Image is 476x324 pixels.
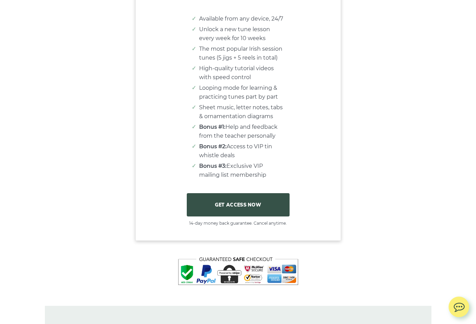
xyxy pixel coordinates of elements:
[199,143,227,150] strong: Bonus #2:
[199,14,284,23] li: Available from any device, 24/7
[178,257,298,285] img: Tin Whistle Course - Safe checkout
[136,220,341,227] span: 14-day money back guarantee. Cancel anytime.
[199,124,225,130] strong: Bonus #1:
[187,193,290,216] a: GET ACCESS NOW
[199,142,284,160] li: Access to VIP tin whistle deals
[199,103,284,121] li: Sheet music, letter notes, tabs & ornamentation diagrams
[199,64,284,82] li: High-quality tutorial videos with speed control
[449,297,469,314] img: chat.svg
[199,45,284,62] li: The most popular Irish session tunes (5 jigs + 5 reels in total)
[199,163,227,169] strong: Bonus #3:
[199,162,284,179] li: Exclusive VIP mailing list membership
[199,84,284,101] li: Looping mode for learning & practicing tunes part by part
[199,123,284,140] li: Help and feedback from the teacher personally
[199,25,284,43] li: Unlock a new tune lesson every week for 10 weeks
